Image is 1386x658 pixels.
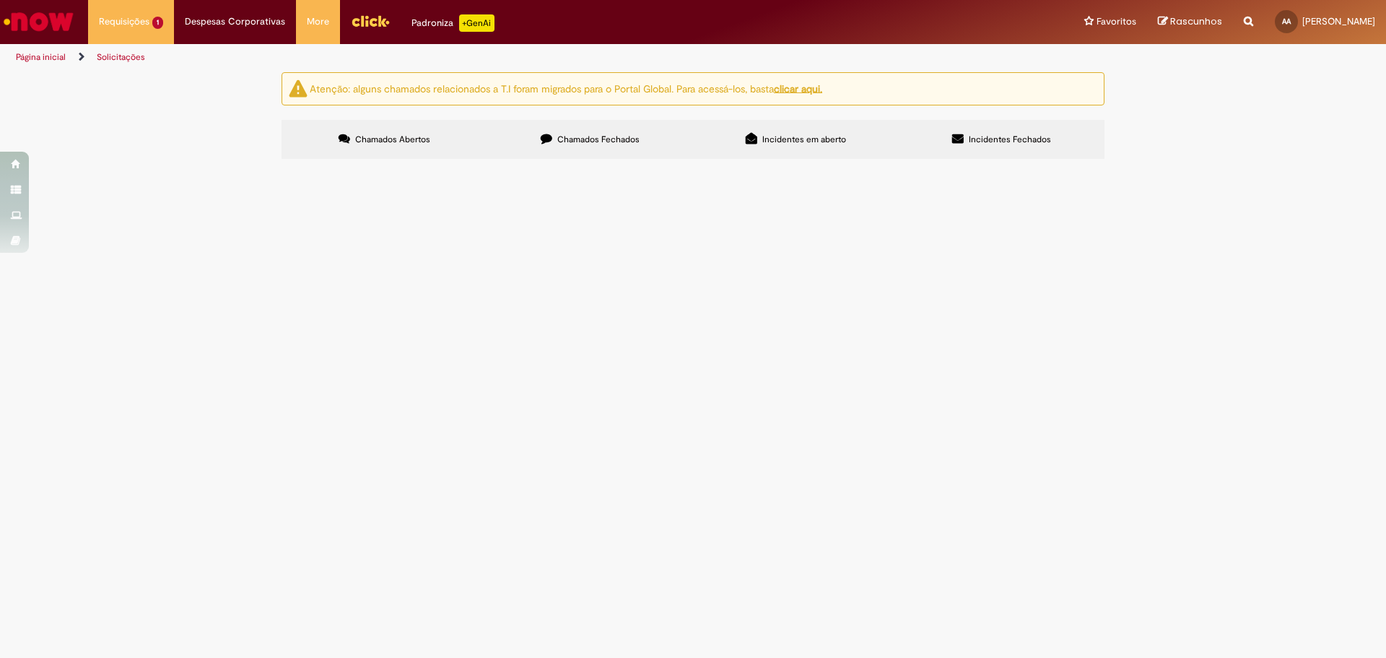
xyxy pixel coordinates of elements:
span: Despesas Corporativas [185,14,285,29]
span: Requisições [99,14,149,29]
span: [PERSON_NAME] [1302,15,1375,27]
ul: Trilhas de página [11,44,913,71]
span: 1 [152,17,163,29]
span: Incidentes Fechados [969,134,1051,145]
span: More [307,14,329,29]
ng-bind-html: Atenção: alguns chamados relacionados a T.I foram migrados para o Portal Global. Para acessá-los,... [310,82,822,95]
span: AA [1282,17,1291,26]
a: Solicitações [97,51,145,63]
span: Incidentes em aberto [762,134,846,145]
img: ServiceNow [1,7,76,36]
span: Chamados Abertos [355,134,430,145]
a: Página inicial [16,51,66,63]
span: Rascunhos [1170,14,1222,28]
span: Chamados Fechados [557,134,640,145]
div: Padroniza [411,14,494,32]
img: click_logo_yellow_360x200.png [351,10,390,32]
a: Rascunhos [1158,15,1222,29]
span: Favoritos [1097,14,1136,29]
a: clicar aqui. [774,82,822,95]
p: +GenAi [459,14,494,32]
